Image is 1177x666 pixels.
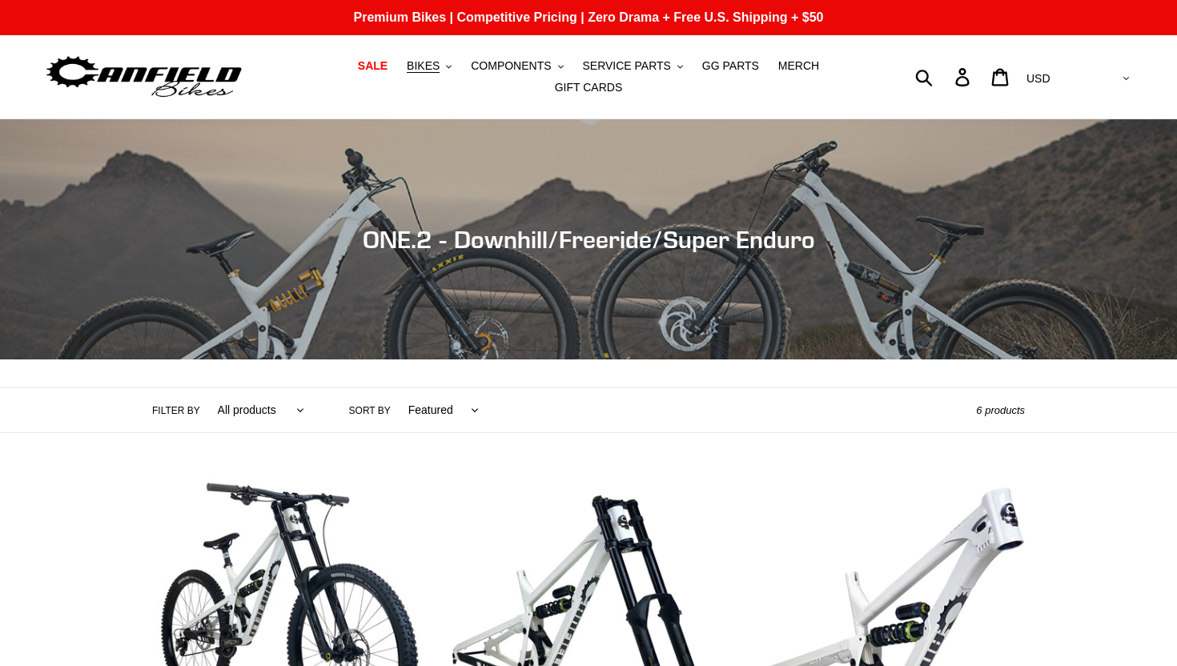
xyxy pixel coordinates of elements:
[350,55,396,77] a: SALE
[555,81,623,94] span: GIFT CARDS
[363,225,815,254] span: ONE.2 - Downhill/Freeride/Super Enduro
[778,59,819,73] span: MERCH
[349,403,391,418] label: Sort by
[924,59,965,94] input: Search
[574,55,690,77] button: SERVICE PARTS
[976,404,1025,416] span: 6 products
[702,59,759,73] span: GG PARTS
[399,55,460,77] button: BIKES
[407,59,440,73] span: BIKES
[582,59,670,73] span: SERVICE PARTS
[463,55,571,77] button: COMPONENTS
[44,52,244,102] img: Canfield Bikes
[152,403,200,418] label: Filter by
[358,59,388,73] span: SALE
[547,77,631,98] a: GIFT CARDS
[694,55,767,77] a: GG PARTS
[770,55,827,77] a: MERCH
[471,59,551,73] span: COMPONENTS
